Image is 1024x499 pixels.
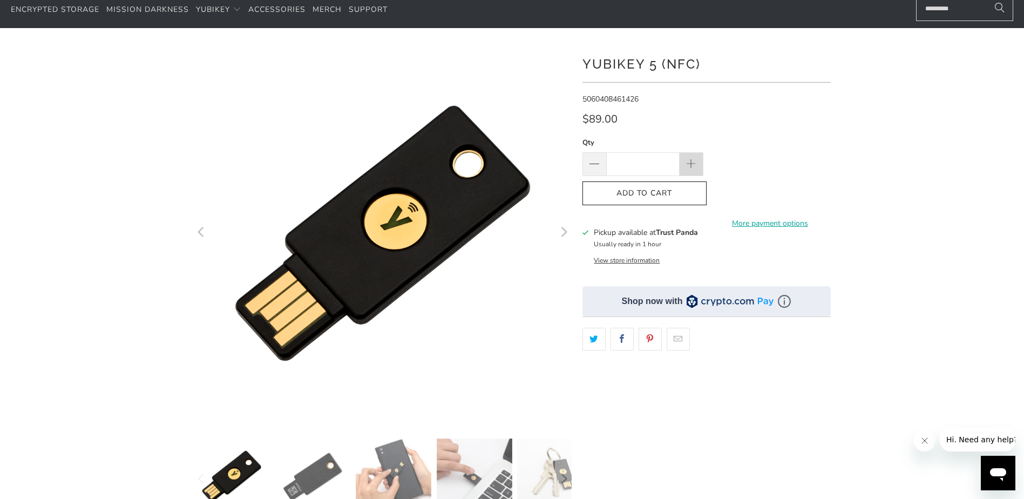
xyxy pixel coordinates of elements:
label: Qty [582,137,703,149]
iframe: Close message [914,430,935,451]
a: YubiKey 5 (NFC) - Trust Panda [194,44,572,422]
a: More payment options [710,218,831,230]
button: Add to Cart [582,181,707,206]
a: Share this on Facebook [611,328,634,350]
iframe: Button to launch messaging window [981,456,1015,490]
span: Encrypted Storage [11,4,99,15]
button: Next [555,44,572,422]
span: Support [349,4,388,15]
b: Trust Panda [656,227,698,238]
span: Hi. Need any help? [6,8,78,16]
button: View store information [594,256,660,265]
span: Mission Darkness [106,4,189,15]
div: Shop now with [622,295,683,307]
h1: YubiKey 5 (NFC) [582,52,831,74]
span: YubiKey [196,4,230,15]
span: 5060408461426 [582,94,639,104]
small: Usually ready in 1 hour [594,240,661,248]
span: Add to Cart [594,189,695,198]
h3: Pickup available at [594,227,698,238]
a: Share this on Pinterest [639,328,662,350]
iframe: Message from company [940,428,1015,451]
a: Email this to a friend [667,328,690,350]
button: Previous [193,44,211,422]
span: Accessories [248,4,306,15]
span: Merch [313,4,342,15]
span: $89.00 [582,112,618,126]
a: Share this on Twitter [582,328,606,350]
